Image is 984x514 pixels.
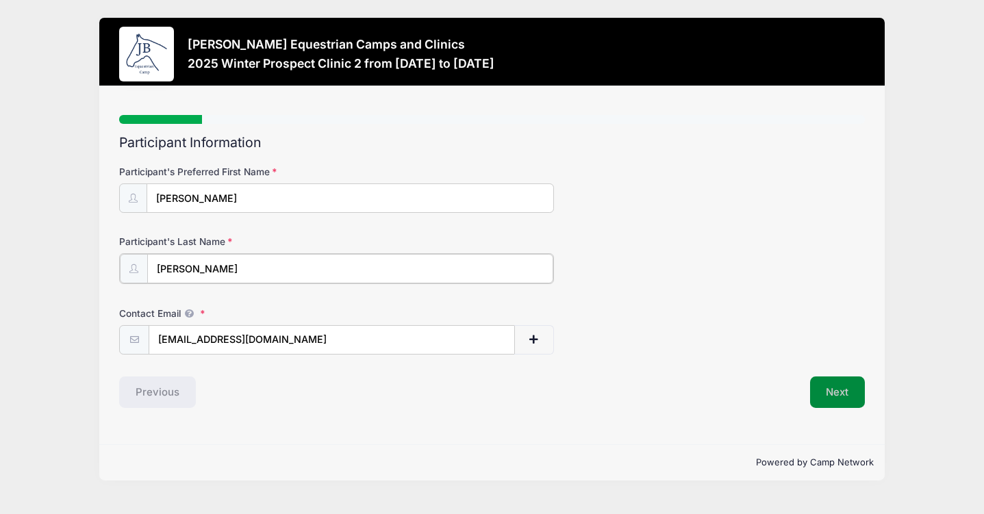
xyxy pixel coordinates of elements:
input: Participant's Last Name [147,254,553,283]
h3: [PERSON_NAME] Equestrian Camps and Clinics [188,37,494,51]
label: Participant's Preferred First Name [119,165,368,179]
p: Powered by Camp Network [110,456,874,470]
h2: Participant Information [119,135,865,151]
h3: 2025 Winter Prospect Clinic 2 from [DATE] to [DATE] [188,56,494,70]
label: Participant's Last Name [119,235,368,248]
input: email@email.com [149,325,515,355]
button: Next [810,376,866,408]
label: Contact Email [119,307,368,320]
input: Participant's Preferred First Name [147,183,554,213]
